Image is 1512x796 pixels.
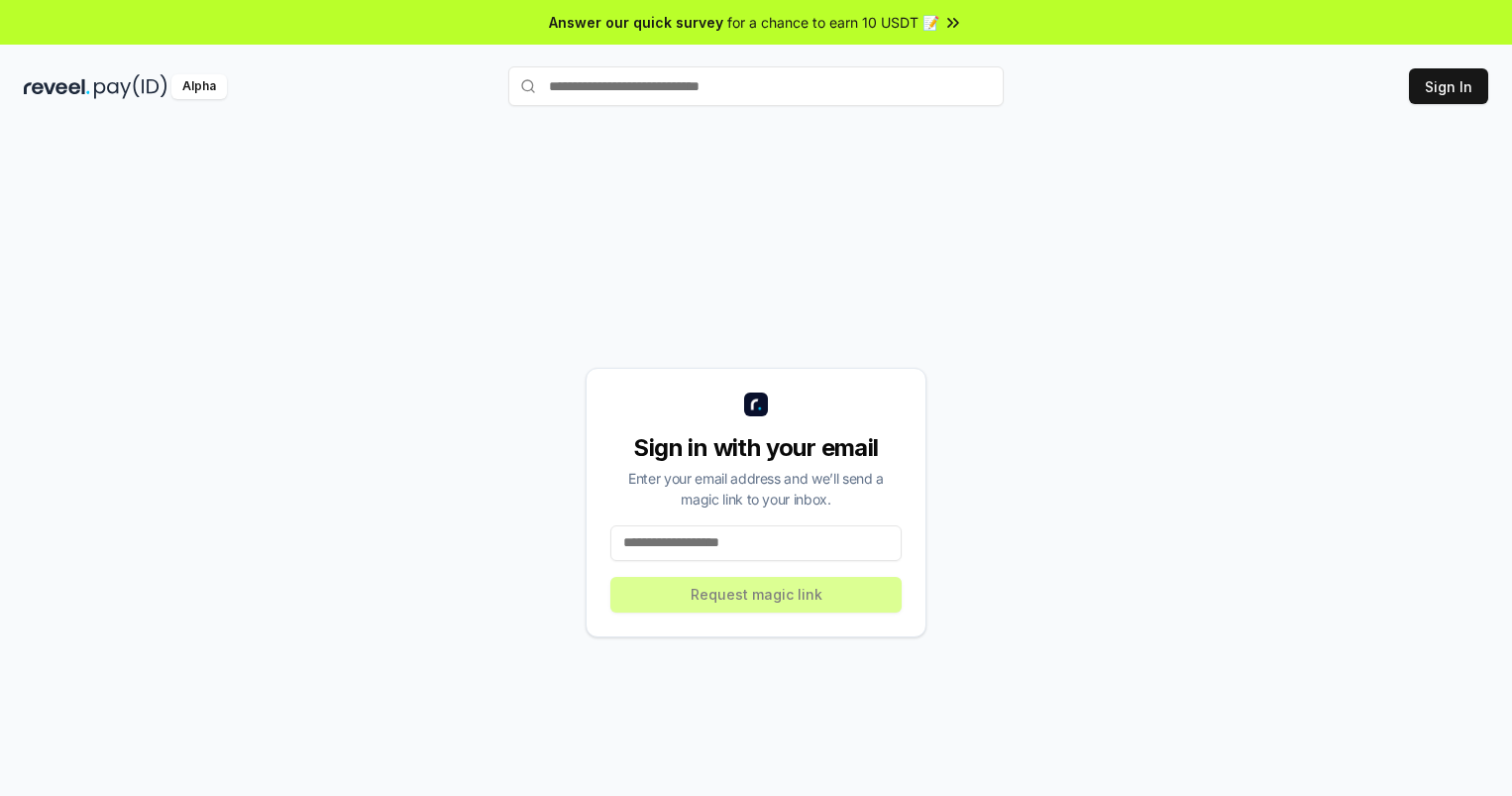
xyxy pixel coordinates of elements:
div: Enter your email address and we’ll send a magic link to your inbox. [610,468,902,510]
button: Sign In [1409,68,1488,104]
span: Answer our quick survey [549,12,723,33]
img: pay_id [94,74,167,99]
img: logo_small [744,393,768,416]
span: for a chance to earn 10 USDT 📝 [727,12,939,33]
div: Alpha [171,74,227,99]
img: reveel_dark [24,74,90,99]
div: Sign in with your email [610,432,902,464]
